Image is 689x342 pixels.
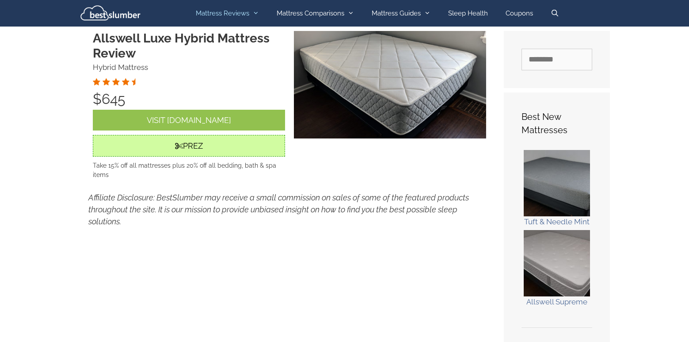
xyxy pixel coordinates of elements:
[524,230,590,296] img: Allswell Supreme Mattress
[526,297,587,306] a: Allswell Supreme
[524,150,590,216] img: Tuft and Needle Mint Mattress
[93,31,285,61] h1: Allswell Luxe Hybrid Mattress Review
[93,110,285,131] a: Visit [DOMAIN_NAME]
[93,88,285,110] div: $645
[524,217,590,226] a: Tuft & Needle Mint
[93,135,285,157] button: PREZ
[522,110,592,137] h4: Best New Mattresses
[88,192,491,236] div: Affiliate Disclosure: BestSlumber may receive a small commission on sales of some of the featured...
[93,161,285,180] div: Take 15% off all mattresses plus 20% off all bedding, bath & spa items
[294,31,486,138] img: Allswell Luxe Mattress
[93,63,285,72] h2: Hybrid Mattress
